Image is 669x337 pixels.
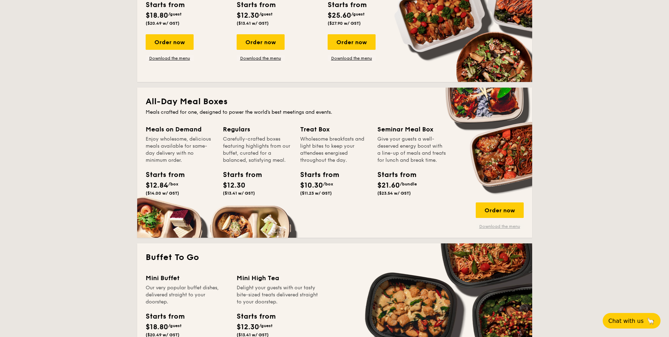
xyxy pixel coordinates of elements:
[146,273,228,283] div: Mini Buffet
[237,55,285,61] a: Download the menu
[146,34,194,50] div: Order now
[146,284,228,306] div: Our very popular buffet dishes, delivered straight to your doorstep.
[146,96,524,107] h2: All-Day Meal Boxes
[476,224,524,229] a: Download the menu
[146,323,168,331] span: $18.80
[237,34,285,50] div: Order now
[377,181,400,190] span: $21.60
[377,136,446,164] div: Give your guests a well-deserved energy boost with a line-up of meals and treats for lunch and br...
[351,12,365,17] span: /guest
[146,252,524,263] h2: Buffet To Go
[646,317,655,325] span: 🦙
[146,11,168,20] span: $18.80
[237,11,259,20] span: $12.30
[168,323,182,328] span: /guest
[168,182,178,187] span: /box
[323,182,333,187] span: /box
[400,182,417,187] span: /bundle
[146,55,194,61] a: Download the menu
[237,323,259,331] span: $12.30
[168,12,182,17] span: /guest
[328,55,376,61] a: Download the menu
[146,311,184,322] div: Starts from
[259,12,273,17] span: /guest
[146,21,180,26] span: ($20.49 w/ GST)
[300,191,332,196] span: ($11.23 w/ GST)
[237,311,275,322] div: Starts from
[476,202,524,218] div: Order now
[328,34,376,50] div: Order now
[377,191,411,196] span: ($23.54 w/ GST)
[146,170,177,180] div: Starts from
[223,170,255,180] div: Starts from
[223,191,255,196] span: ($13.41 w/ GST)
[328,21,361,26] span: ($27.90 w/ GST)
[146,181,168,190] span: $12.84
[146,109,524,116] div: Meals crafted for one, designed to power the world's best meetings and events.
[377,124,446,134] div: Seminar Meal Box
[300,170,332,180] div: Starts from
[259,323,273,328] span: /guest
[237,21,269,26] span: ($13.41 w/ GST)
[300,181,323,190] span: $10.30
[146,136,214,164] div: Enjoy wholesome, delicious meals available for same-day delivery with no minimum order.
[608,318,644,324] span: Chat with us
[146,191,179,196] span: ($14.00 w/ GST)
[603,313,661,329] button: Chat with us🦙
[300,124,369,134] div: Treat Box
[300,136,369,164] div: Wholesome breakfasts and light bites to keep your attendees energised throughout the day.
[223,181,245,190] span: $12.30
[377,170,409,180] div: Starts from
[237,273,319,283] div: Mini High Tea
[328,11,351,20] span: $25.60
[146,124,214,134] div: Meals on Demand
[237,284,319,306] div: Delight your guests with our tasty bite-sized treats delivered straight to your doorstep.
[223,124,292,134] div: Regulars
[223,136,292,164] div: Carefully-crafted boxes featuring highlights from our buffet, curated for a balanced, satisfying ...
